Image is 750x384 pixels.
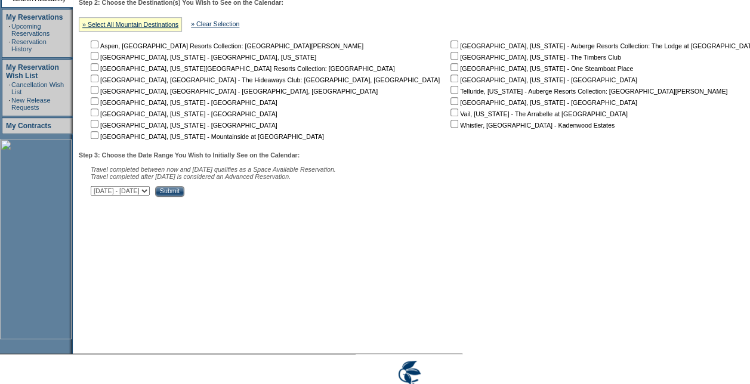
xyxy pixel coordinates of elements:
td: · [8,23,10,37]
nobr: [GEOGRAPHIC_DATA], [US_STATE][GEOGRAPHIC_DATA] Resorts Collection: [GEOGRAPHIC_DATA] [88,65,394,72]
a: My Reservations [6,13,63,21]
td: · [8,38,10,52]
nobr: [GEOGRAPHIC_DATA], [US_STATE] - [GEOGRAPHIC_DATA] [448,76,637,83]
nobr: Whistler, [GEOGRAPHIC_DATA] - Kadenwood Estates [448,122,615,129]
input: Submit [155,186,184,197]
nobr: Aspen, [GEOGRAPHIC_DATA] Resorts Collection: [GEOGRAPHIC_DATA][PERSON_NAME] [88,42,363,49]
nobr: [GEOGRAPHIC_DATA], [GEOGRAPHIC_DATA] - [GEOGRAPHIC_DATA], [GEOGRAPHIC_DATA] [88,88,378,95]
a: My Contracts [6,122,51,130]
nobr: [GEOGRAPHIC_DATA], [US_STATE] - One Steamboat Place [448,65,633,72]
a: New Release Requests [11,97,50,111]
nobr: Travel completed after [DATE] is considered an Advanced Reservation. [91,173,291,180]
a: Cancellation Wish List [11,81,64,95]
a: » Select All Mountain Destinations [82,21,178,28]
td: · [8,97,10,111]
a: Reservation History [11,38,47,52]
nobr: [GEOGRAPHIC_DATA], [US_STATE] - [GEOGRAPHIC_DATA] [448,99,637,106]
b: Step 3: Choose the Date Range You Wish to Initially See on the Calendar: [79,151,300,159]
a: My Reservation Wish List [6,63,59,80]
a: Upcoming Reservations [11,23,50,37]
nobr: [GEOGRAPHIC_DATA], [US_STATE] - [GEOGRAPHIC_DATA] [88,122,277,129]
nobr: [GEOGRAPHIC_DATA], [US_STATE] - [GEOGRAPHIC_DATA] [88,99,277,106]
nobr: [GEOGRAPHIC_DATA], [US_STATE] - Mountainside at [GEOGRAPHIC_DATA] [88,133,324,140]
span: Travel completed between now and [DATE] qualifies as a Space Available Reservation. [91,166,336,173]
nobr: [GEOGRAPHIC_DATA], [US_STATE] - [GEOGRAPHIC_DATA] [88,110,277,117]
nobr: Vail, [US_STATE] - The Arrabelle at [GEOGRAPHIC_DATA] [448,110,628,117]
nobr: Telluride, [US_STATE] - Auberge Resorts Collection: [GEOGRAPHIC_DATA][PERSON_NAME] [448,88,727,95]
a: » Clear Selection [191,20,239,27]
td: · [8,81,10,95]
nobr: [GEOGRAPHIC_DATA], [US_STATE] - The Timbers Club [448,54,621,61]
nobr: [GEOGRAPHIC_DATA], [US_STATE] - [GEOGRAPHIC_DATA], [US_STATE] [88,54,316,61]
nobr: [GEOGRAPHIC_DATA], [GEOGRAPHIC_DATA] - The Hideaways Club: [GEOGRAPHIC_DATA], [GEOGRAPHIC_DATA] [88,76,440,83]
